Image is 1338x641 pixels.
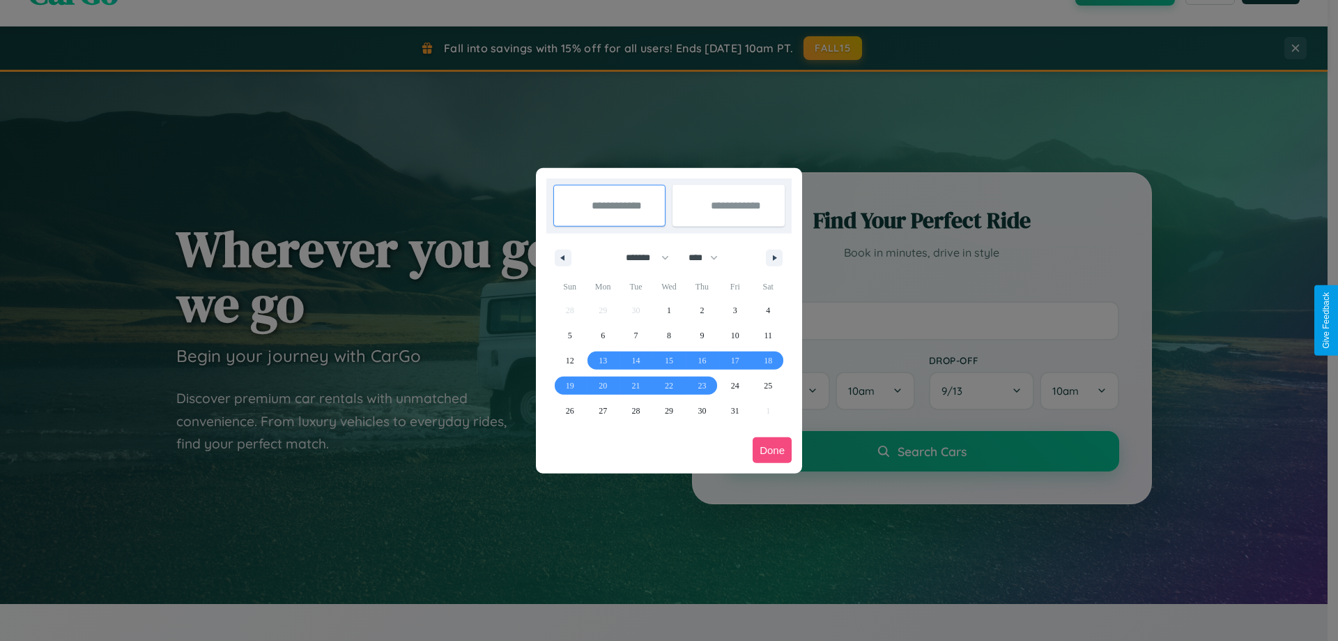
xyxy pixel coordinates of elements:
button: 14 [620,348,652,373]
button: 16 [686,348,718,373]
span: 3 [733,298,737,323]
span: 21 [632,373,640,398]
button: 21 [620,373,652,398]
button: 6 [586,323,619,348]
button: 5 [553,323,586,348]
span: 11 [764,323,772,348]
span: Tue [620,276,652,298]
button: Done [753,437,792,463]
span: 24 [731,373,739,398]
span: 22 [665,373,673,398]
span: 1 [667,298,671,323]
span: Wed [652,276,685,298]
span: Mon [586,276,619,298]
button: 19 [553,373,586,398]
button: 22 [652,373,685,398]
button: 4 [752,298,785,323]
span: Thu [686,276,718,298]
span: 17 [731,348,739,373]
span: 26 [566,398,574,423]
span: 8 [667,323,671,348]
span: 15 [665,348,673,373]
span: Fri [718,276,751,298]
button: 3 [718,298,751,323]
button: 15 [652,348,685,373]
span: 19 [566,373,574,398]
button: 10 [718,323,751,348]
button: 26 [553,398,586,423]
button: 2 [686,298,718,323]
span: 4 [766,298,770,323]
span: 23 [698,373,706,398]
span: 2 [700,298,704,323]
button: 20 [586,373,619,398]
span: 25 [764,373,772,398]
button: 8 [652,323,685,348]
button: 13 [586,348,619,373]
button: 28 [620,398,652,423]
button: 1 [652,298,685,323]
span: 6 [601,323,605,348]
button: 9 [686,323,718,348]
button: 11 [752,323,785,348]
button: 18 [752,348,785,373]
button: 31 [718,398,751,423]
button: 17 [718,348,751,373]
span: Sun [553,276,586,298]
span: 28 [632,398,640,423]
span: 30 [698,398,706,423]
span: 27 [599,398,607,423]
span: 12 [566,348,574,373]
span: Sat [752,276,785,298]
span: 16 [698,348,706,373]
div: Give Feedback [1321,292,1331,349]
button: 12 [553,348,586,373]
button: 24 [718,373,751,398]
span: 9 [700,323,704,348]
span: 10 [731,323,739,348]
span: 5 [568,323,572,348]
span: 14 [632,348,640,373]
span: 18 [764,348,772,373]
button: 27 [586,398,619,423]
span: 29 [665,398,673,423]
button: 29 [652,398,685,423]
span: 13 [599,348,607,373]
button: 30 [686,398,718,423]
span: 31 [731,398,739,423]
button: 23 [686,373,718,398]
button: 25 [752,373,785,398]
button: 7 [620,323,652,348]
span: 20 [599,373,607,398]
span: 7 [634,323,638,348]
